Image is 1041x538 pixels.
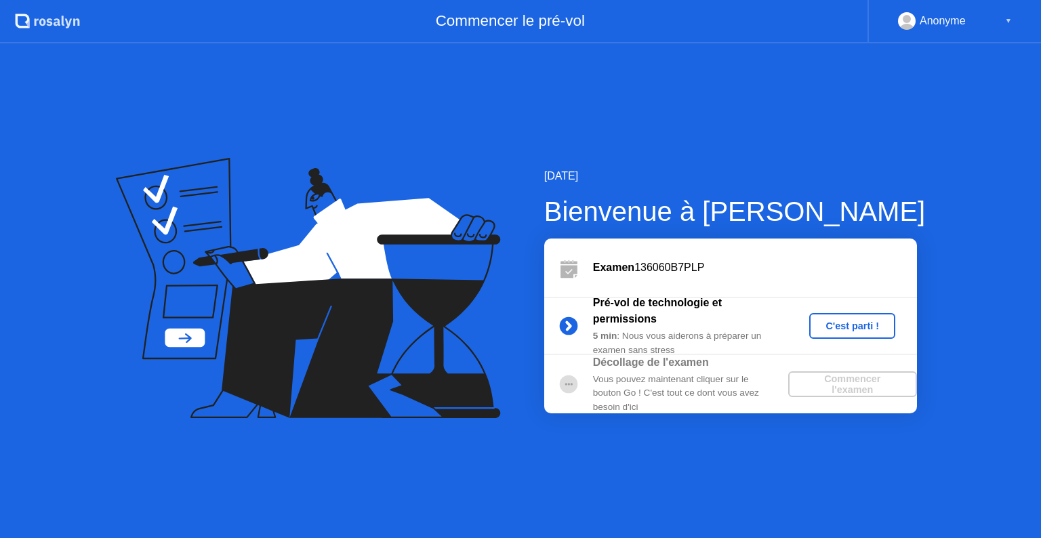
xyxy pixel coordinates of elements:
[794,373,912,395] div: Commencer l'examen
[593,373,788,414] div: Vous pouvez maintenant cliquer sur le bouton Go ! C'est tout ce dont vous avez besoin d'ici
[788,371,917,397] button: Commencer l'examen
[593,297,722,325] b: Pré-vol de technologie et permissions
[593,260,917,276] div: 136060B7PLP
[593,356,709,368] b: Décollage de l'examen
[593,331,617,341] b: 5 min
[815,320,890,331] div: C'est parti !
[920,12,966,30] div: Anonyme
[593,329,788,357] div: : Nous vous aiderons à préparer un examen sans stress
[544,168,925,184] div: [DATE]
[593,262,634,273] b: Examen
[809,313,895,339] button: C'est parti !
[1005,12,1012,30] div: ▼
[544,191,925,232] div: Bienvenue à [PERSON_NAME]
